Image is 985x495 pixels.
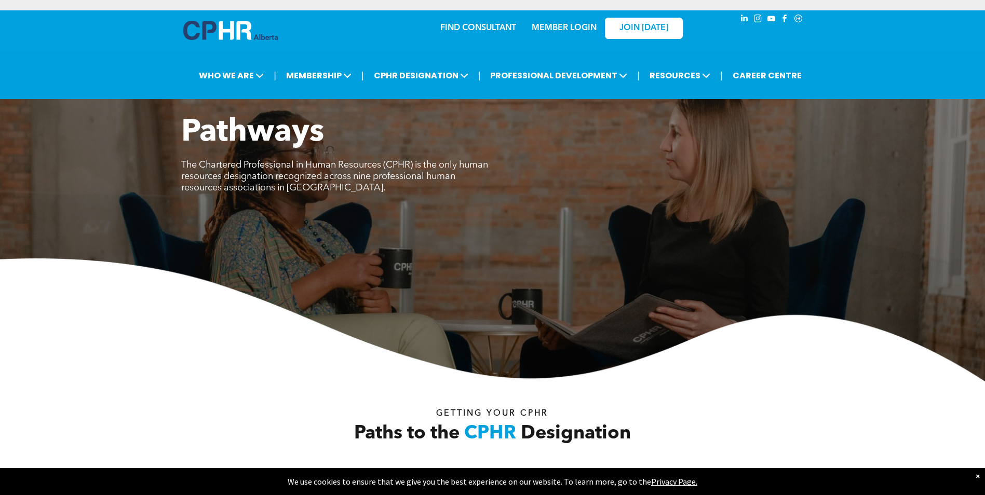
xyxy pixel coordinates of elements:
[181,160,488,192] span: The Chartered Professional in Human Resources (CPHR) is the only human resources designation reco...
[464,424,516,443] span: CPHR
[752,13,764,27] a: instagram
[605,18,683,39] a: JOIN [DATE]
[181,117,324,148] span: Pathways
[637,65,640,86] li: |
[436,409,548,418] span: Getting your Cphr
[532,24,597,32] a: MEMBER LOGIN
[371,66,471,85] span: CPHR DESIGNATION
[739,13,750,27] a: linkedin
[521,424,631,443] span: Designation
[196,66,267,85] span: WHO WE ARE
[440,24,516,32] a: FIND CONSULTANT
[793,13,804,27] a: Social network
[283,66,355,85] span: MEMBERSHIP
[487,66,630,85] span: PROFESSIONAL DEVELOPMENT
[646,66,713,85] span: RESOURCES
[779,13,791,27] a: facebook
[274,65,276,86] li: |
[730,66,805,85] a: CAREER CENTRE
[976,471,980,481] div: Dismiss notification
[766,13,777,27] a: youtube
[183,21,278,40] img: A blue and white logo for cp alberta
[361,65,364,86] li: |
[354,424,460,443] span: Paths to the
[720,65,723,86] li: |
[619,23,668,33] span: JOIN [DATE]
[478,65,481,86] li: |
[651,476,697,487] a: Privacy Page.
